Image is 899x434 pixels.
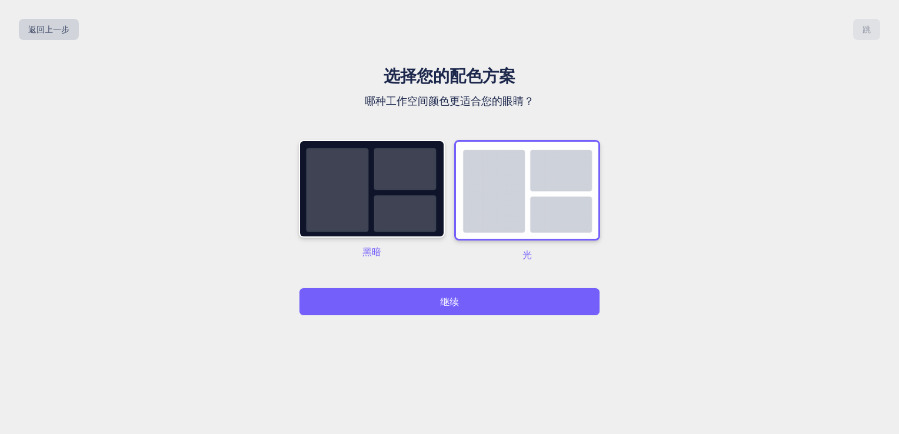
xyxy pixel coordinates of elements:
[252,93,647,109] p: 哪种工作空间颜色更适合您的眼睛？
[299,245,445,259] p: 黑暗
[299,140,445,238] img: 黑暗
[299,288,600,316] button: 继续
[454,140,600,241] img: 黑暗
[19,19,79,40] button: 返回上一步
[853,19,880,40] button: 跳
[252,64,647,88] h1: 选择您的配色方案
[440,295,459,309] p: 继续
[454,248,600,262] p: 光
